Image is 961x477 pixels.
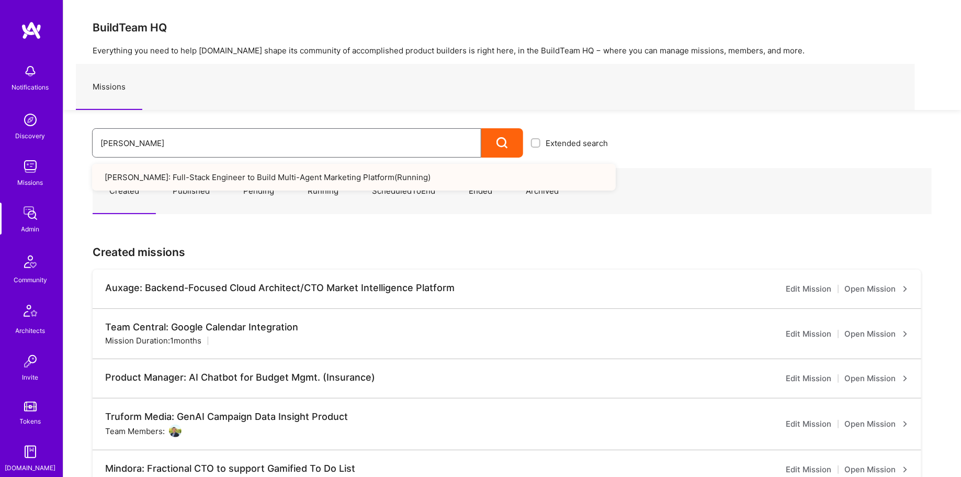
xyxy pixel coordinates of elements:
[20,203,41,224] img: admin teamwork
[18,300,43,325] img: Architects
[20,351,41,372] img: Invite
[20,109,41,130] img: discovery
[902,286,909,292] i: icon ArrowRight
[93,246,932,259] h3: Created missions
[902,375,909,382] i: icon ArrowRight
[100,130,473,157] input: What type of mission are you looking for?
[902,331,909,337] i: icon ArrowRight
[76,64,142,110] a: Missions
[156,169,227,214] a: Published
[496,137,508,149] i: icon Search
[16,325,46,336] div: Architects
[21,224,40,235] div: Admin
[20,416,41,427] div: Tokens
[16,130,46,141] div: Discovery
[5,462,56,473] div: [DOMAIN_NAME]
[291,169,355,214] a: Running
[845,463,909,476] a: Open Mission
[105,463,355,474] div: Mindora: Fractional CTO to support Gamified To Do List
[20,156,41,177] img: teamwork
[902,421,909,427] i: icon ArrowRight
[845,283,909,295] a: Open Mission
[786,418,832,430] a: Edit Mission
[93,169,156,214] a: Created
[12,82,49,93] div: Notifications
[22,372,39,383] div: Invite
[21,21,42,40] img: logo
[509,169,575,214] a: Archived
[18,177,43,188] div: Missions
[902,467,909,473] i: icon ArrowRight
[786,372,832,385] a: Edit Mission
[845,418,909,430] a: Open Mission
[105,321,298,333] div: Team Central: Google Calendar Integration
[105,411,348,423] div: Truform Media: GenAI Campaign Data Insight Product
[105,372,375,383] div: Product Manager: AI Chatbot for Budget Mgmt. (Insurance)
[93,21,932,34] h3: BuildTeam HQ
[14,274,47,285] div: Community
[786,283,832,295] a: Edit Mission
[18,249,43,274] img: Community
[105,282,455,294] div: Auxage: Backend-Focused Cloud Architect/CTO Market Intelligence Platform
[546,138,608,149] span: Extended search
[20,61,41,82] img: bell
[452,169,509,214] a: Ended
[845,372,909,385] a: Open Mission
[227,169,291,214] a: Pending
[105,335,201,346] div: Mission Duration: 1 months
[93,45,932,56] p: Everything you need to help [DOMAIN_NAME] shape its community of accomplished product builders is...
[20,441,41,462] img: guide book
[355,169,452,214] a: ScheduledToEnd
[24,402,37,412] img: tokens
[105,425,182,437] div: Team Members:
[169,425,182,437] img: User Avatar
[786,463,832,476] a: Edit Mission
[786,328,832,340] a: Edit Mission
[92,164,616,191] a: [PERSON_NAME]: Full-Stack Engineer to Build Multi-Agent Marketing Platform(Running)
[845,328,909,340] a: Open Mission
